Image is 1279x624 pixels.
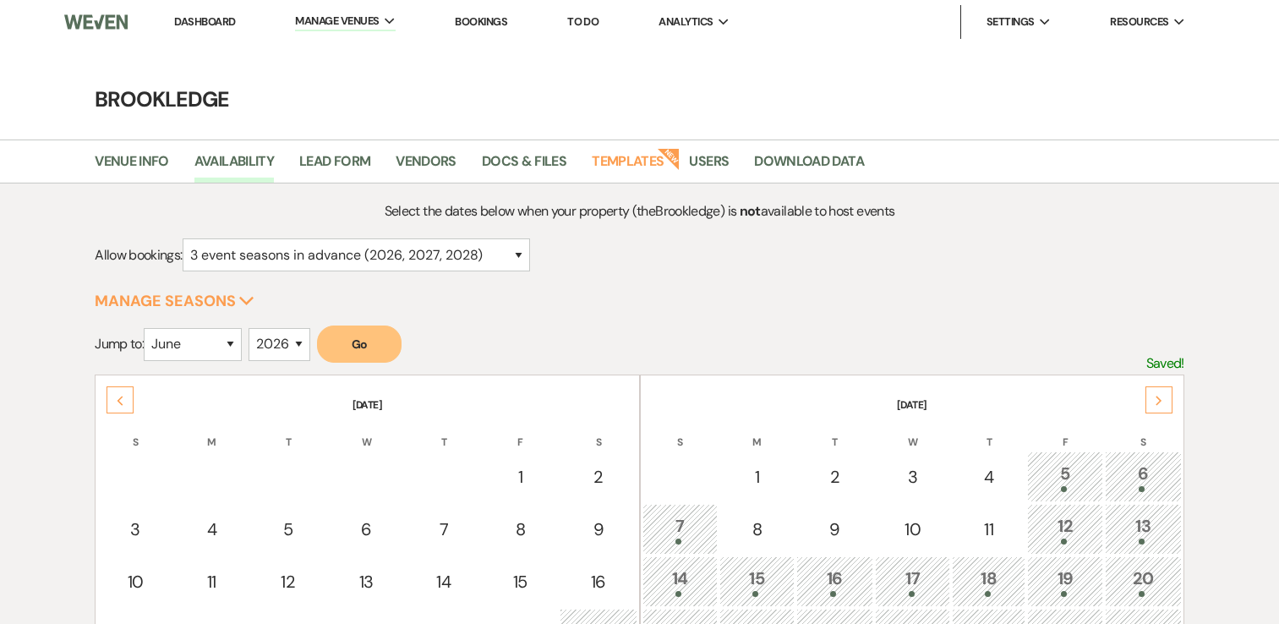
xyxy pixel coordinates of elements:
th: S [97,414,172,450]
img: Weven Logo [64,4,128,40]
div: 20 [1114,566,1172,597]
div: 9 [806,517,864,542]
div: 5 [1036,461,1093,492]
th: [DATE] [642,377,1182,413]
strong: not [740,202,761,220]
h4: Brookledge [31,85,1249,114]
a: Users [689,151,729,183]
div: 1 [492,464,549,490]
th: F [1027,414,1102,450]
button: Manage Seasons [95,293,254,309]
th: F [483,414,558,450]
div: 6 [337,517,396,542]
div: 8 [492,517,549,542]
div: 15 [492,569,549,594]
div: 3 [107,517,163,542]
p: Saved! [1146,353,1184,375]
div: 4 [961,464,1016,490]
a: Vendors [396,151,456,183]
th: M [719,414,795,450]
a: Templates [592,151,664,183]
div: 2 [569,464,628,490]
div: 12 [260,569,316,594]
div: 4 [184,517,240,542]
div: 17 [884,566,941,597]
span: Manage Venues [295,13,379,30]
a: To Do [567,14,599,29]
a: Lead Form [299,151,370,183]
div: 14 [652,566,708,597]
th: T [796,414,873,450]
p: Select the dates below when your property (the Brookledge ) is available to host events [231,200,1048,222]
span: Jump to: [95,335,144,353]
th: S [642,414,718,450]
div: 10 [884,517,941,542]
div: 7 [416,517,472,542]
div: 10 [107,569,163,594]
div: 3 [884,464,941,490]
span: Resources [1110,14,1168,30]
button: Go [317,326,402,363]
th: [DATE] [97,377,637,413]
a: Dashboard [174,14,235,29]
div: 16 [569,569,628,594]
div: 15 [729,566,785,597]
div: 9 [569,517,628,542]
div: 12 [1036,513,1093,545]
th: M [175,414,249,450]
div: 18 [961,566,1016,597]
a: Bookings [455,14,507,29]
div: 2 [806,464,864,490]
div: 16 [806,566,864,597]
div: 14 [416,569,472,594]
div: 19 [1036,566,1093,597]
div: 5 [260,517,316,542]
th: T [407,414,481,450]
div: 13 [1114,513,1172,545]
th: W [328,414,405,450]
div: 13 [337,569,396,594]
th: W [875,414,950,450]
th: S [1105,414,1182,450]
strong: New [658,146,681,170]
a: Download Data [754,151,864,183]
div: 7 [652,513,708,545]
th: T [952,414,1025,450]
div: 11 [961,517,1016,542]
a: Docs & Files [482,151,566,183]
div: 1 [729,464,785,490]
a: Venue Info [95,151,169,183]
span: Allow bookings: [95,246,182,264]
div: 11 [184,569,240,594]
span: Settings [987,14,1035,30]
div: 6 [1114,461,1172,492]
div: 8 [729,517,785,542]
span: Analytics [659,14,713,30]
th: S [560,414,637,450]
a: Availability [194,151,274,183]
th: T [250,414,325,450]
